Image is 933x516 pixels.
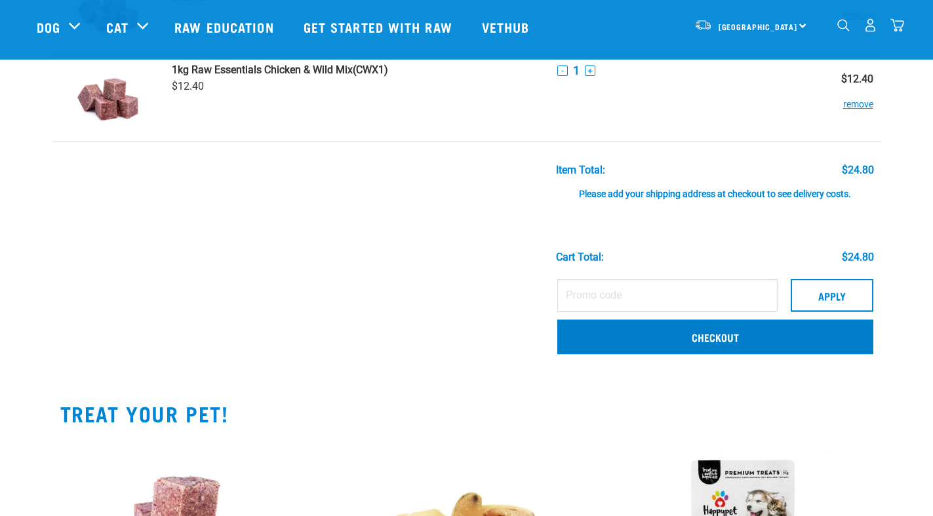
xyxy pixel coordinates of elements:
[890,18,904,32] img: home-icon@2x.png
[556,251,604,263] div: Cart total:
[556,176,874,200] div: Please add your shipping address at checkout to see delivery costs.
[837,19,850,31] img: home-icon-1@2x.png
[557,320,873,354] a: Checkout
[798,53,881,142] td: $12.40
[172,64,353,76] strong: 1kg Raw Essentials Chicken & Wild Mix
[74,64,142,131] img: Raw Essentials Chicken & Wild Mix
[842,164,874,176] div: $24.80
[864,18,877,32] img: user.png
[106,17,129,37] a: Cat
[843,85,873,111] button: remove
[556,164,605,176] div: Item Total:
[694,19,712,31] img: van-moving.png
[37,17,60,37] a: Dog
[60,401,873,425] h2: TREAT YOUR PET!
[290,1,469,53] a: Get started with Raw
[791,279,873,312] button: Apply
[172,80,204,92] span: $12.40
[719,24,798,29] span: [GEOGRAPHIC_DATA]
[469,1,546,53] a: Vethub
[585,65,595,76] button: +
[172,64,541,76] a: 1kg Raw Essentials Chicken & Wild Mix(CWX1)
[557,65,568,76] button: -
[842,251,874,263] div: $24.80
[161,1,290,53] a: Raw Education
[557,279,778,312] input: Promo code
[573,64,580,77] span: 1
